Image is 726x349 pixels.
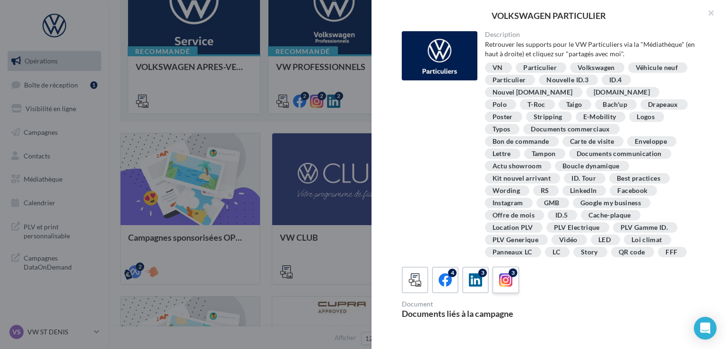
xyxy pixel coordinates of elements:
[581,249,598,256] div: Story
[534,113,562,121] div: Stripping
[566,101,582,108] div: Taigo
[493,113,513,121] div: Poster
[631,236,662,244] div: Loi climat
[493,187,520,194] div: Wording
[509,269,517,277] div: 3
[493,200,523,207] div: Instagram
[493,150,511,157] div: Lettre
[580,200,641,207] div: Google my business
[402,309,549,318] div: Documents liés à la campagne
[648,101,678,108] div: Drapeaux
[523,64,557,71] div: Particulier
[478,269,487,277] div: 3
[617,175,660,182] div: Best practices
[493,64,503,71] div: VN
[609,77,622,84] div: ID.4
[571,175,596,182] div: ID. Tour
[485,31,696,38] div: Description
[493,212,535,219] div: Offre de mois
[637,113,655,121] div: Logos
[588,212,631,219] div: Cache-plaque
[402,301,549,307] div: Document
[570,138,614,145] div: Carte de visite
[532,150,556,157] div: Tampon
[493,101,507,108] div: Polo
[594,89,650,96] div: [DOMAIN_NAME]
[617,187,648,194] div: Facebook
[559,236,578,244] div: Vidéo
[493,236,539,244] div: PLV Generique
[562,163,620,170] div: Boucle dynamique
[598,236,611,244] div: LED
[493,89,573,96] div: Nouvel [DOMAIN_NAME]
[493,77,526,84] div: Particulier
[553,249,560,256] div: LC
[694,317,717,340] div: Open Intercom Messenger
[448,269,457,277] div: 4
[544,200,560,207] div: GMB
[493,175,551,182] div: Kit nouvel arrivant
[546,77,588,84] div: Nouvelle ID.3
[531,126,610,133] div: Documents commerciaux
[636,64,678,71] div: Véhicule neuf
[665,249,677,256] div: FFF
[493,224,533,231] div: Location PLV
[493,249,532,256] div: Panneaux LC
[485,40,696,59] div: Retrouver les supports pour le VW Particuliers via la "Médiathèque" (en haut à droite) et cliquez...
[621,224,668,231] div: PLV Gamme ID.
[619,249,645,256] div: QR code
[577,150,662,157] div: Documents communication
[527,101,545,108] div: T-Roc
[578,64,615,71] div: Volkswagen
[493,163,542,170] div: Actu showroom
[493,126,510,133] div: Typos
[387,11,711,20] div: VOLKSWAGEN PARTICULIER
[583,113,616,121] div: E-Mobility
[570,187,597,194] div: Linkedln
[541,187,549,194] div: RS
[635,138,667,145] div: Enveloppe
[493,138,549,145] div: Bon de commande
[603,101,627,108] div: Bach'up
[554,224,600,231] div: PLV Electrique
[555,212,568,219] div: ID.5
